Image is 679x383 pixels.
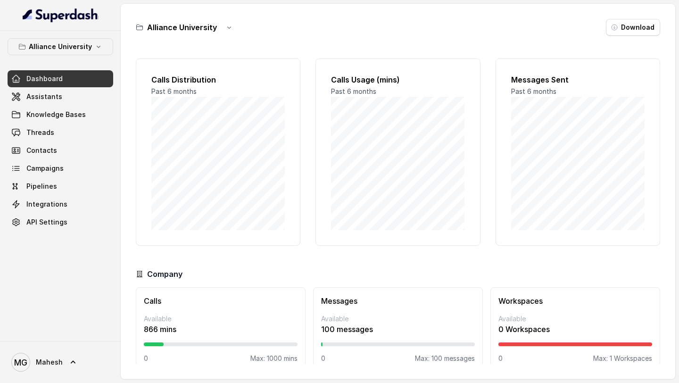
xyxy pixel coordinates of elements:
h3: Company [147,268,182,280]
p: Available [144,314,298,324]
button: Alliance University [8,38,113,55]
p: 100 messages [321,324,475,335]
button: Download [606,19,660,36]
h2: Calls Usage (mins) [331,74,464,85]
span: Integrations [26,200,67,209]
p: 866 mins [144,324,298,335]
span: Campaigns [26,164,64,173]
h2: Calls Distribution [151,74,285,85]
p: 0 Workspaces [498,324,652,335]
a: Contacts [8,142,113,159]
p: 0 [144,354,148,363]
h3: Alliance University [147,22,217,33]
p: 0 [321,354,325,363]
h3: Messages [321,295,475,307]
p: Alliance University [29,41,92,52]
a: Threads [8,124,113,141]
span: Threads [26,128,54,137]
h3: Workspaces [498,295,652,307]
span: Mahesh [36,358,63,367]
span: Dashboard [26,74,63,83]
span: Pipelines [26,182,57,191]
h3: Calls [144,295,298,307]
p: Available [321,314,475,324]
text: MG [14,358,27,367]
a: Assistants [8,88,113,105]
a: Knowledge Bases [8,106,113,123]
p: 0 [498,354,503,363]
span: Past 6 months [331,87,376,95]
p: Available [498,314,652,324]
span: Assistants [26,92,62,101]
a: Integrations [8,196,113,213]
p: Max: 1 Workspaces [593,354,652,363]
span: API Settings [26,217,67,227]
a: Mahesh [8,349,113,375]
p: Max: 100 messages [415,354,475,363]
h2: Messages Sent [511,74,645,85]
span: Past 6 months [151,87,197,95]
span: Past 6 months [511,87,556,95]
a: Pipelines [8,178,113,195]
img: light.svg [23,8,99,23]
a: Dashboard [8,70,113,87]
a: API Settings [8,214,113,231]
span: Contacts [26,146,57,155]
p: Max: 1000 mins [250,354,298,363]
span: Knowledge Bases [26,110,86,119]
a: Campaigns [8,160,113,177]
